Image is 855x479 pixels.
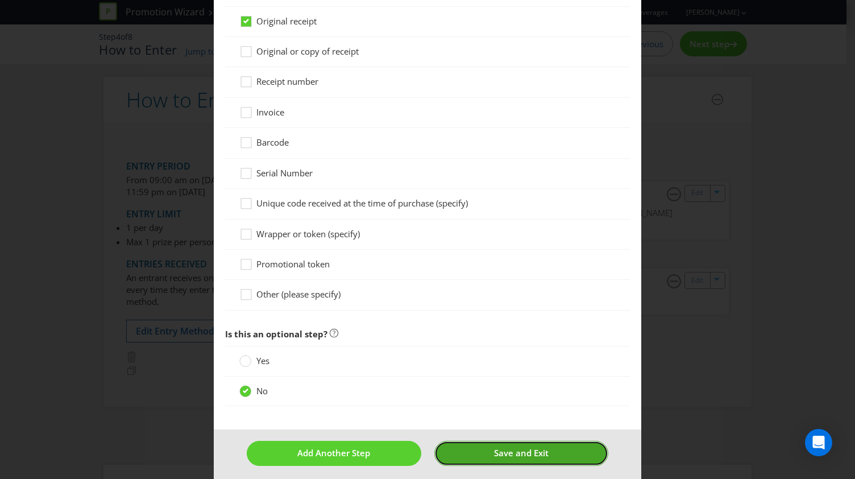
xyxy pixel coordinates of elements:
span: Is this an optional step? [225,328,327,340]
span: Receipt number [256,76,318,87]
span: No [256,385,268,397]
button: Save and Exit [434,441,609,465]
span: Other (please specify) [256,288,341,300]
span: Promotional token [256,258,330,270]
span: Yes [256,355,269,366]
button: Add Another Step [247,441,421,465]
span: Add Another Step [297,447,370,459]
span: Barcode [256,137,289,148]
span: Original receipt [256,15,317,27]
div: Open Intercom Messenger [805,429,832,456]
span: Unique code received at the time of purchase (specify) [256,197,468,209]
span: Wrapper or token (specify) [256,228,360,239]
span: Save and Exit [494,447,549,459]
span: Invoice [256,106,284,118]
span: Original or copy of receipt [256,46,359,57]
span: Serial Number [256,167,313,179]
